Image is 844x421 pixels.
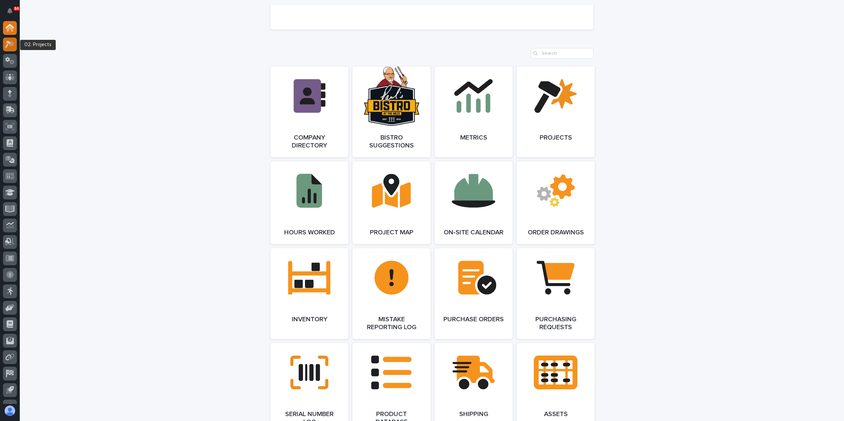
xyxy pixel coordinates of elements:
a: Project Map [352,161,431,244]
button: users-avatar [3,404,17,418]
a: Purchasing Requests [517,248,595,339]
a: Hours Worked [270,161,348,244]
a: Mistake Reporting Log [352,248,431,339]
input: Search [531,48,593,59]
a: On-Site Calendar [435,161,513,244]
button: Notifications [3,4,17,18]
a: Inventory [270,248,348,339]
a: Purchase Orders [435,248,513,339]
a: Projects [517,66,595,157]
a: Order Drawings [517,161,595,244]
div: Notifications84 [8,8,17,18]
a: Bistro Suggestions [352,66,431,157]
a: Company Directory [270,66,348,157]
a: Metrics [435,66,513,157]
p: 84 [15,6,19,11]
